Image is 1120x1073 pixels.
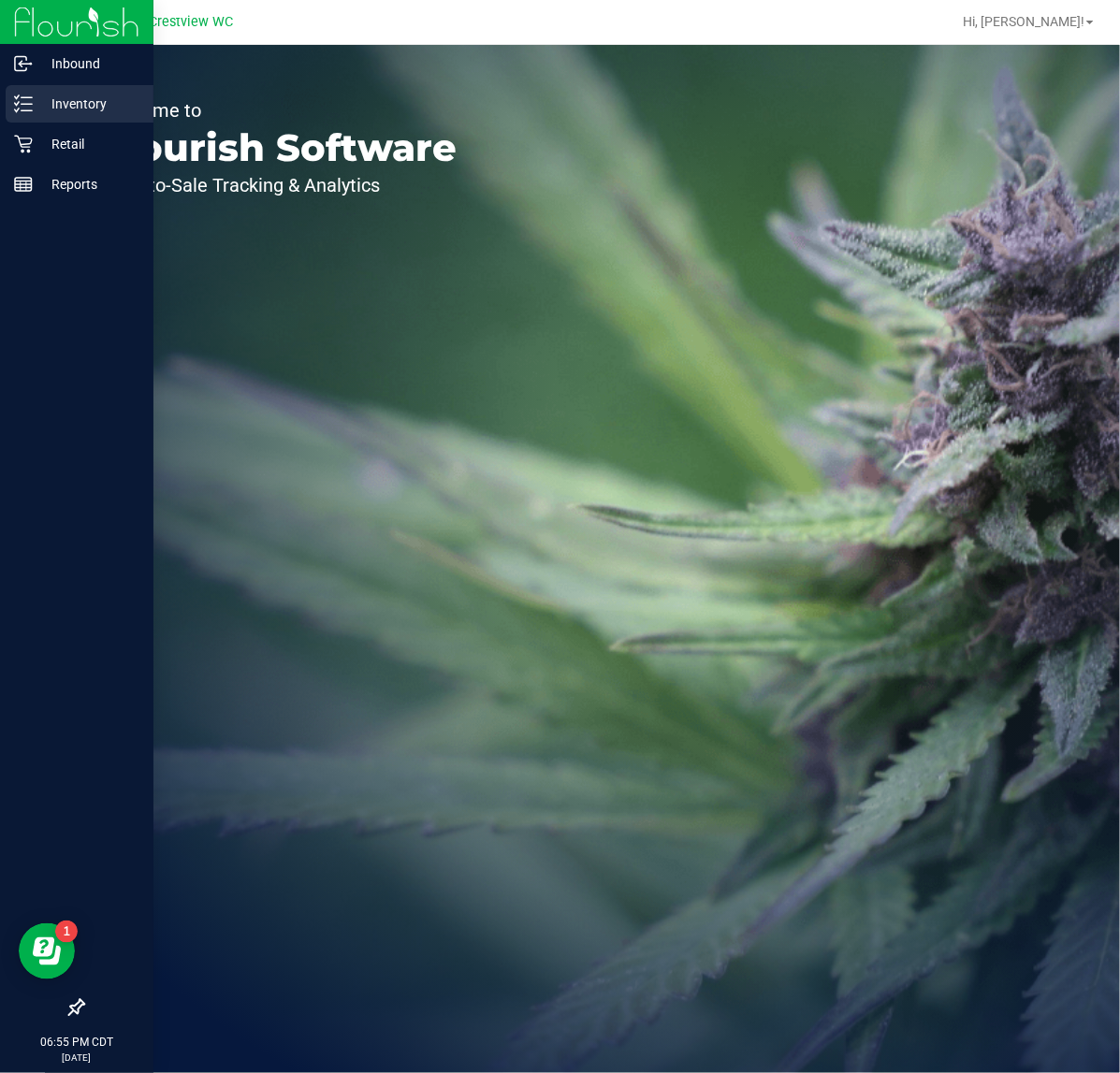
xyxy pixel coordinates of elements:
inline-svg: Reports [14,175,33,194]
p: Seed-to-Sale Tracking & Analytics [101,176,457,195]
p: Welcome to [101,101,457,120]
p: Retail [33,133,145,155]
p: 06:55 PM CDT [8,1034,145,1051]
inline-svg: Inventory [14,94,33,113]
p: [DATE] [8,1051,145,1065]
iframe: Resource center [19,923,75,979]
p: Reports [33,173,145,196]
p: Flourish Software [101,129,457,167]
inline-svg: Retail [14,135,33,153]
p: Inventory [33,93,145,115]
p: Inbound [33,52,145,75]
span: Hi, [PERSON_NAME]! [963,14,1084,29]
iframe: Resource center unread badge [55,921,78,943]
inline-svg: Inbound [14,54,33,73]
span: Crestview WC [149,14,233,30]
